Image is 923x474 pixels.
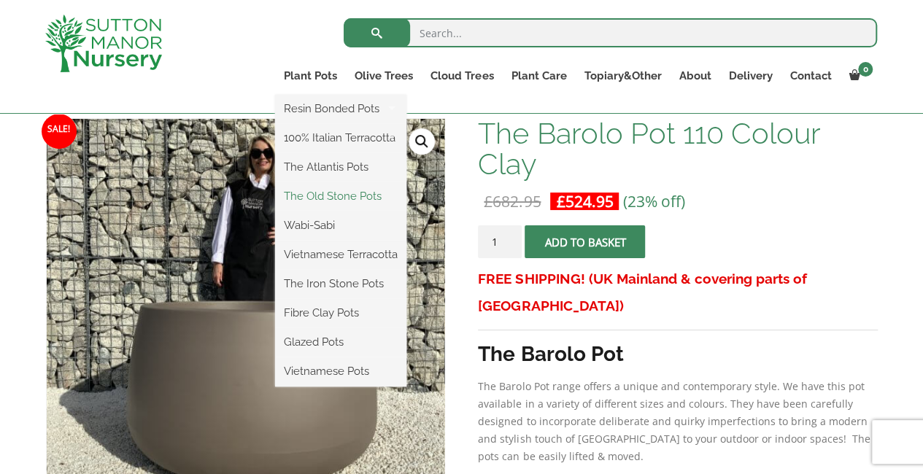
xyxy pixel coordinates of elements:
a: Plant Pots [275,66,346,86]
span: £ [556,191,565,211]
a: The Old Stone Pots [275,185,406,207]
h1: The Barolo Pot 110 Colour Clay [478,118,877,179]
a: Vietnamese Pots [275,360,406,382]
span: (23% off) [622,191,684,211]
a: 0 [840,66,877,86]
a: Glazed Pots [275,331,406,353]
a: Contact [781,66,840,86]
img: logo [45,15,162,72]
a: Cloud Trees [422,66,502,86]
span: £ [484,191,493,211]
h3: FREE SHIPPING! (UK Mainland & covering parts of [GEOGRAPHIC_DATA]) [478,265,877,319]
a: Topiary&Other [575,66,670,86]
a: The Atlantis Pots [275,156,406,178]
a: Vietnamese Terracotta [275,244,406,265]
a: View full-screen image gallery [409,128,435,155]
a: Wabi-Sabi [275,214,406,236]
a: Olive Trees [346,66,422,86]
p: The Barolo Pot range offers a unique and contemporary style. We have this pot available in a vari... [478,378,877,465]
button: Add to basket [525,225,645,258]
span: 0 [858,62,873,77]
strong: The Barolo Pot [478,342,623,366]
a: Resin Bonded Pots [275,98,406,120]
bdi: 524.95 [556,191,613,211]
input: Search... [344,18,877,47]
a: The Iron Stone Pots [275,273,406,295]
a: 100% Italian Terracotta [275,127,406,149]
a: Fibre Clay Pots [275,302,406,324]
input: Product quantity [478,225,522,258]
bdi: 682.95 [484,191,541,211]
a: Delivery [719,66,781,86]
a: Plant Care [502,66,575,86]
span: Sale! [42,114,77,149]
a: About [670,66,719,86]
